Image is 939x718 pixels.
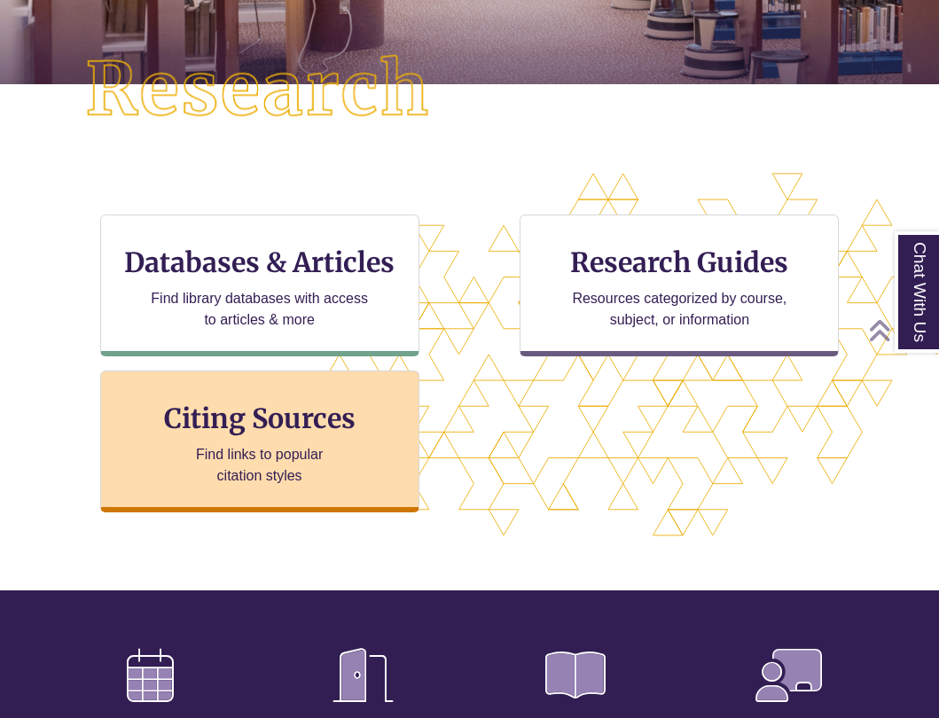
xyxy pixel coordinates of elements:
[47,17,470,164] img: Research
[520,215,839,356] a: Research Guides Resources categorized by course, subject, or information
[100,215,419,356] a: Databases & Articles Find library databases with access to articles & more
[868,318,935,342] a: Back to Top
[152,402,368,435] h3: Citing Sources
[564,288,795,331] p: Resources categorized by course, subject, or information
[173,444,346,487] p: Find links to popular citation styles
[100,371,419,512] a: Citing Sources Find links to popular citation styles
[144,288,375,331] p: Find library databases with access to articles & more
[115,246,404,279] h3: Databases & Articles
[535,246,824,279] h3: Research Guides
